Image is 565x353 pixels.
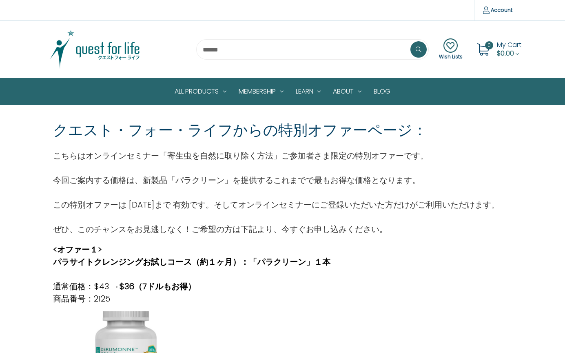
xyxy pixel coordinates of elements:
a: Cart with 0 items [497,40,521,58]
a: All Products [168,78,233,105]
span: 0 [485,41,493,49]
p: この特別オファーは [DATE]まで 有効です。そしてオンラインセミナーにご登録いただいた方だけがご利用いただけます。 [53,199,499,211]
a: Wish Lists [439,38,463,60]
p: クエスト・フォー・ライフからの特別オファーページ： [53,119,427,141]
p: 通常価格：$43 → [53,280,330,293]
p: 商品番号：2125 [53,293,330,305]
span: $0.00 [497,49,514,58]
p: ぜひ、このチャンスをお見逃しなく！ご希望の方は下記より、今すぐお申し込みください。 [53,223,499,235]
a: Blog [368,78,397,105]
a: Membership [233,78,290,105]
strong: パラサイトクレンジングお試しコース（約１ヶ月）：「パラクリーン」１本 [53,256,330,268]
img: Quest Group [44,29,146,70]
a: Learn [290,78,327,105]
strong: $36（7ドルもお得） [119,281,196,292]
a: About [327,78,368,105]
span: My Cart [497,40,521,49]
p: こちらはオンラインセミナー「寄生虫を自然に取り除く方法」ご参加者さま限定の特別オファーです。 [53,150,499,162]
p: 今回ご案内する価格は、新製品「パラクリーン」を提供するこれまでで最もお得な価格となります。 [53,174,499,186]
strong: <オファー１> [53,244,102,255]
